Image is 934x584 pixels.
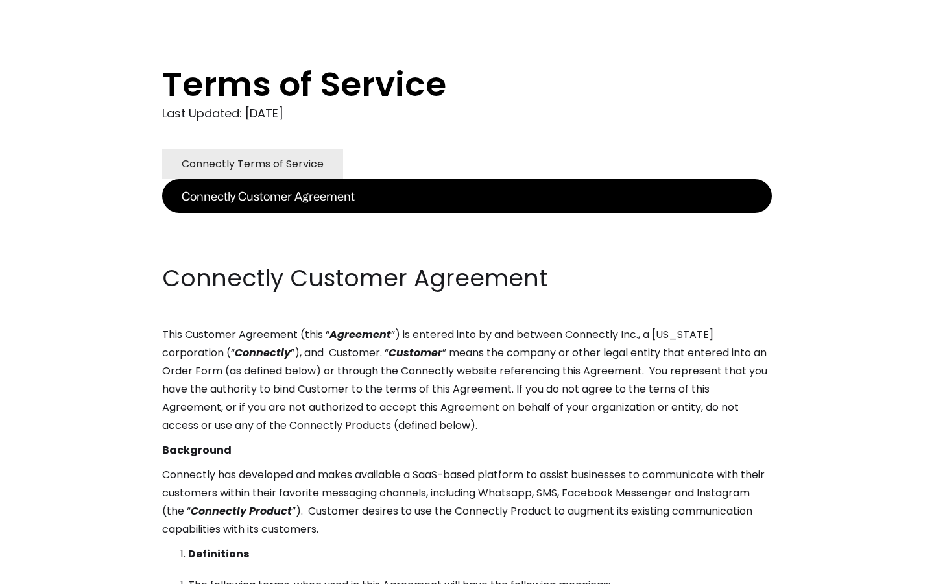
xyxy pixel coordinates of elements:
[162,262,772,295] h2: Connectly Customer Agreement
[162,237,772,256] p: ‍
[162,326,772,435] p: This Customer Agreement (this “ ”) is entered into by and between Connectly Inc., a [US_STATE] co...
[188,546,249,561] strong: Definitions
[191,504,292,518] em: Connectly Product
[162,443,232,457] strong: Background
[329,327,391,342] em: Agreement
[162,104,772,123] div: Last Updated: [DATE]
[13,560,78,579] aside: Language selected: English
[162,65,720,104] h1: Terms of Service
[162,466,772,539] p: Connectly has developed and makes available a SaaS-based platform to assist businesses to communi...
[26,561,78,579] ul: Language list
[182,187,355,205] div: Connectly Customer Agreement
[162,213,772,231] p: ‍
[182,155,324,173] div: Connectly Terms of Service
[235,345,291,360] em: Connectly
[389,345,442,360] em: Customer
